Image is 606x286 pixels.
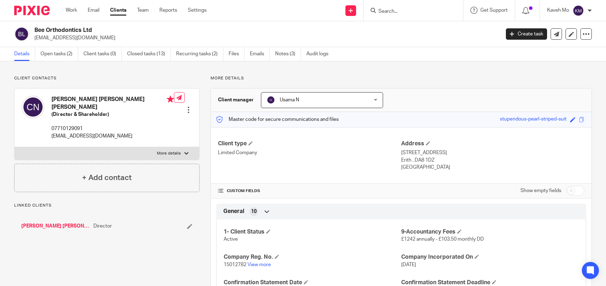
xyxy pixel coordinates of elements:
h4: Company Incorporated On [401,253,579,261]
a: Details [14,47,35,61]
p: Erith , DA8 1DZ [401,157,584,164]
p: Client contacts [14,75,200,81]
a: Work [66,7,77,14]
h4: Company Reg. No. [224,253,401,261]
span: Active [224,237,238,242]
img: svg%3E [267,96,275,104]
a: Clients [110,7,126,14]
p: Kaveh Mo [547,7,569,14]
a: [PERSON_NAME] [PERSON_NAME] [PERSON_NAME] [21,223,90,230]
label: Show empty fields [520,187,561,194]
a: Audit logs [306,47,334,61]
a: Files [229,47,245,61]
a: Create task [506,28,547,40]
p: [GEOGRAPHIC_DATA] [401,164,584,171]
a: View more [247,262,271,267]
a: Emails [250,47,270,61]
span: 15012782 [224,262,246,267]
a: Client tasks (0) [83,47,122,61]
p: 07710129091 [51,125,174,132]
h2: Bee Orthodontics Ltd [34,27,403,34]
p: Linked clients [14,203,200,208]
p: Master code for secure communications and files [216,116,339,123]
span: [DATE] [401,262,416,267]
img: svg%3E [22,96,44,118]
a: Notes (3) [275,47,301,61]
img: svg%3E [14,27,29,41]
span: 10 [251,208,257,215]
p: [EMAIL_ADDRESS][DOMAIN_NAME] [51,133,174,140]
h4: Client type [218,140,401,147]
p: [STREET_ADDRESS] [401,149,584,156]
span: Director [93,223,112,230]
span: General [223,208,244,215]
a: Settings [188,7,207,14]
a: Open tasks (2) [40,47,78,61]
h4: 9-Accountancy Fees [401,228,579,236]
a: Reports [159,7,177,14]
img: svg%3E [573,5,584,16]
h4: [PERSON_NAME] [PERSON_NAME] [PERSON_NAME] [51,96,174,111]
span: £1242 annually - £103.50 monthly DD [401,237,484,242]
span: Usama N [280,97,299,102]
p: More details [211,75,592,81]
h4: CUSTOM FIELDS [218,188,401,194]
p: [EMAIL_ADDRESS][DOMAIN_NAME] [34,34,495,41]
div: stupendous-pearl-striped-suit [500,116,567,124]
a: Team [137,7,149,14]
h3: Client manager [218,96,254,103]
span: Get Support [480,8,508,13]
p: Limited Company [218,149,401,156]
h5: (Director & Shareholder) [51,111,174,118]
h4: + Add contact [82,172,132,183]
p: More details [157,151,181,156]
i: Primary [167,96,174,103]
a: Email [88,7,99,14]
a: Recurring tasks (2) [176,47,223,61]
a: Closed tasks (13) [127,47,171,61]
h4: 1- Client Status [224,228,401,236]
h4: Address [401,140,584,147]
input: Search [378,9,442,15]
img: Pixie [14,6,50,15]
